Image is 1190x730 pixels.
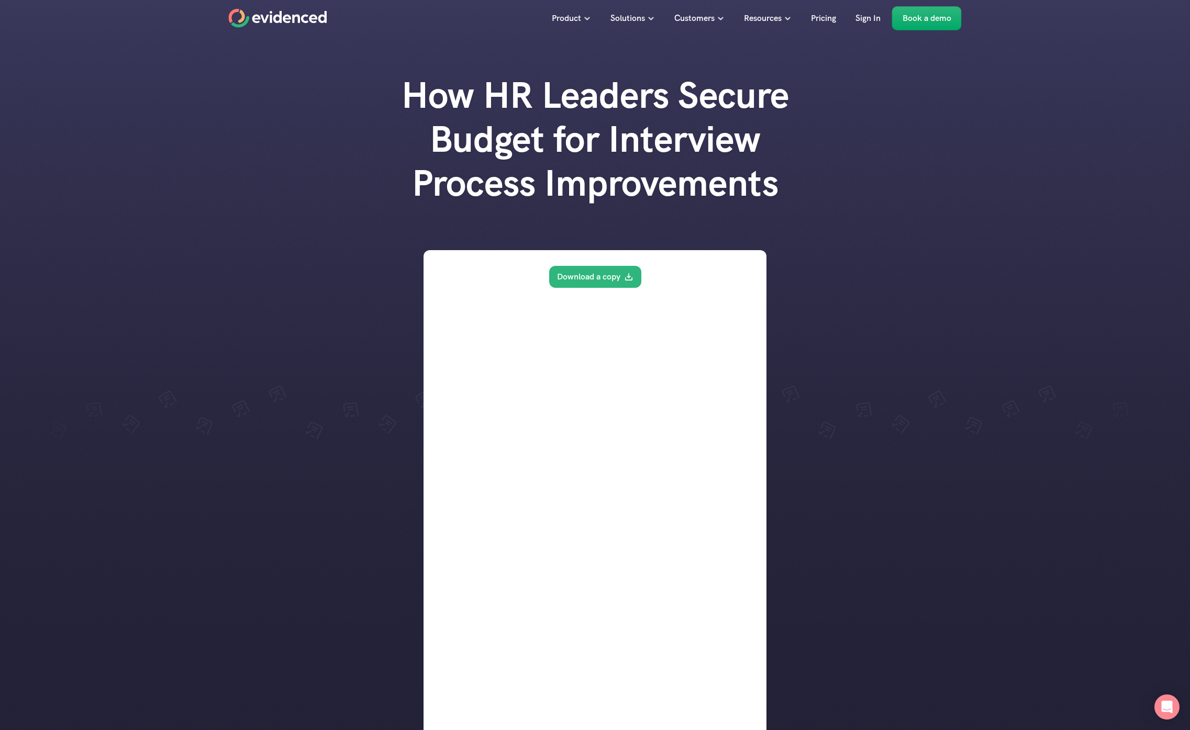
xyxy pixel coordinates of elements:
p: Sign In [855,12,881,25]
a: Home [229,9,327,28]
p: Solutions [610,12,645,25]
p: Resources [744,12,782,25]
h1: How HR Leaders Secure Budget for Interview Process Improvements [386,73,805,205]
a: Book a demo [892,6,962,30]
p: Customers [674,12,715,25]
a: Download a copy [549,266,641,288]
a: Sign In [848,6,888,30]
div: Open Intercom Messenger [1154,694,1180,720]
p: Pricing [811,12,836,25]
p: Book a demo [903,12,951,25]
p: Product [552,12,581,25]
a: Pricing [803,6,844,30]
